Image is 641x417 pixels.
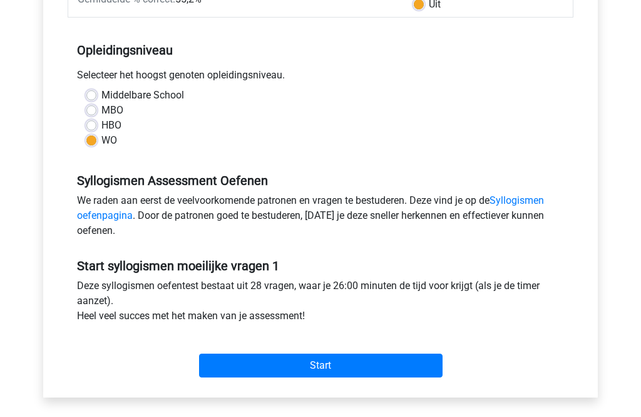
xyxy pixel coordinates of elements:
[101,133,117,148] label: WO
[68,193,573,243] div: We raden aan eerst de veelvoorkomende patronen en vragen te bestuderen. Deze vind je op de . Door...
[68,278,573,329] div: Deze syllogismen oefentest bestaat uit 28 vragen, waar je 26:00 minuten de tijd voor krijgt (als ...
[68,68,573,88] div: Selecteer het hoogst genoten opleidingsniveau.
[77,173,564,188] h5: Syllogismen Assessment Oefenen
[77,38,564,63] h5: Opleidingsniveau
[199,354,443,377] input: Start
[101,118,121,133] label: HBO
[101,103,123,118] label: MBO
[77,258,564,273] h5: Start syllogismen moeilijke vragen 1
[101,88,184,103] label: Middelbare School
